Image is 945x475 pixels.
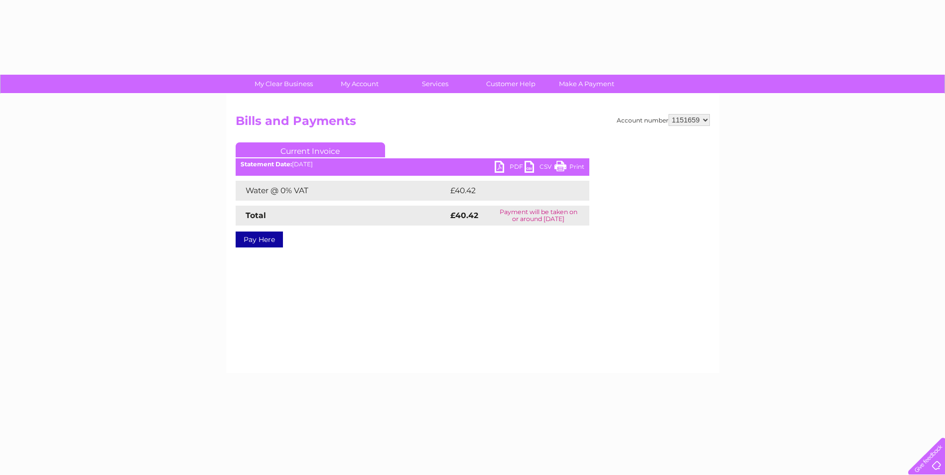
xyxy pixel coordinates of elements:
div: [DATE] [236,161,589,168]
a: My Account [318,75,401,93]
a: CSV [525,161,554,175]
h2: Bills and Payments [236,114,710,133]
a: Pay Here [236,232,283,247]
div: Account number [617,114,710,126]
td: Payment will be taken on or around [DATE] [488,206,589,226]
a: Current Invoice [236,142,385,157]
a: Services [394,75,476,93]
strong: £40.42 [450,211,478,220]
strong: Total [246,211,266,220]
td: £40.42 [448,181,569,201]
a: Print [554,161,584,175]
a: Make A Payment [545,75,628,93]
a: Customer Help [470,75,552,93]
a: PDF [495,161,525,175]
a: My Clear Business [243,75,325,93]
b: Statement Date: [241,160,292,168]
td: Water @ 0% VAT [236,181,448,201]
